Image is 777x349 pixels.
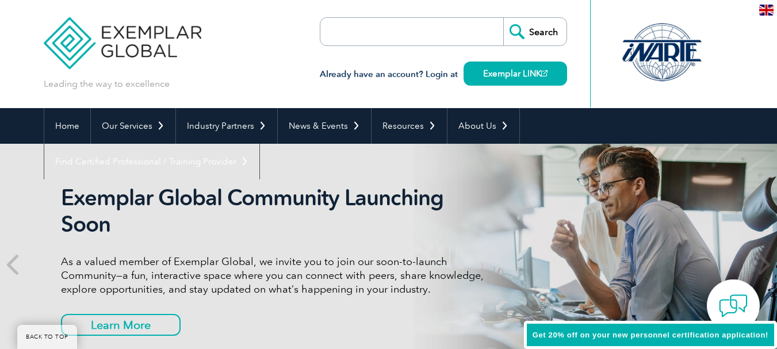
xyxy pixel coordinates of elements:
h3: Already have an account? Login at [320,67,567,82]
img: contact-chat.png [719,292,748,320]
p: As a valued member of Exemplar Global, we invite you to join our soon-to-launch Community—a fun, ... [61,255,492,296]
img: en [759,5,774,16]
span: Get 20% off on your new personnel certification application! [533,331,768,339]
a: Home [44,108,90,144]
a: News & Events [278,108,371,144]
a: BACK TO TOP [17,325,77,349]
a: Learn More [61,314,181,336]
h2: Exemplar Global Community Launching Soon [61,185,492,237]
p: Leading the way to excellence [44,78,170,90]
a: Our Services [91,108,175,144]
img: open_square.png [541,70,548,76]
a: Resources [372,108,447,144]
a: Exemplar LINK [464,62,567,86]
a: Find Certified Professional / Training Provider [44,144,259,179]
a: Industry Partners [176,108,277,144]
a: About Us [447,108,519,144]
input: Search [503,18,567,45]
